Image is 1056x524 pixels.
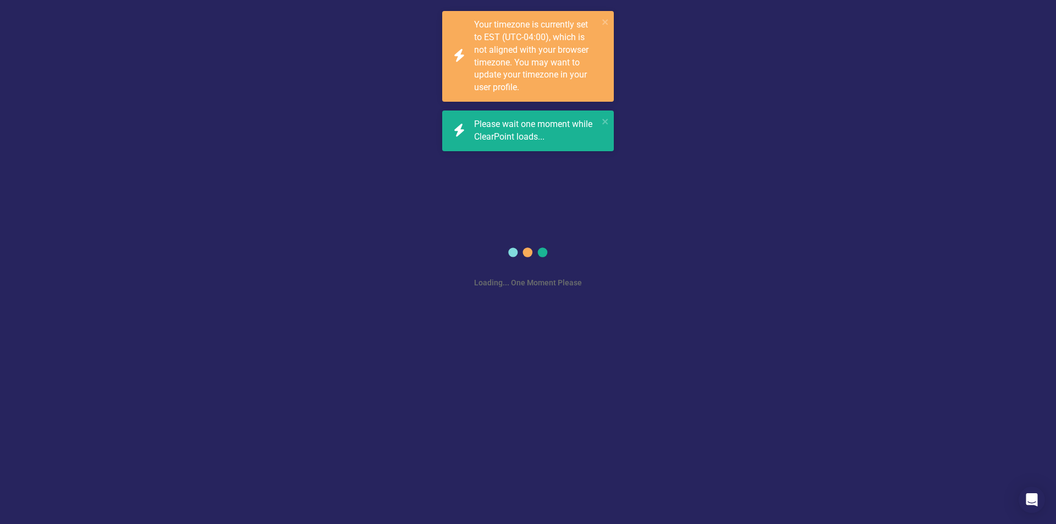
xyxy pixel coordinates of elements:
div: Loading... One Moment Please [474,277,582,288]
div: Please wait one moment while ClearPoint loads... [474,118,598,144]
button: close [602,15,609,28]
div: Open Intercom Messenger [1019,487,1045,513]
button: close [602,115,609,128]
div: Your timezone is currently set to EST (UTC-04:00), which is not aligned with your browser timezon... [474,19,598,94]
